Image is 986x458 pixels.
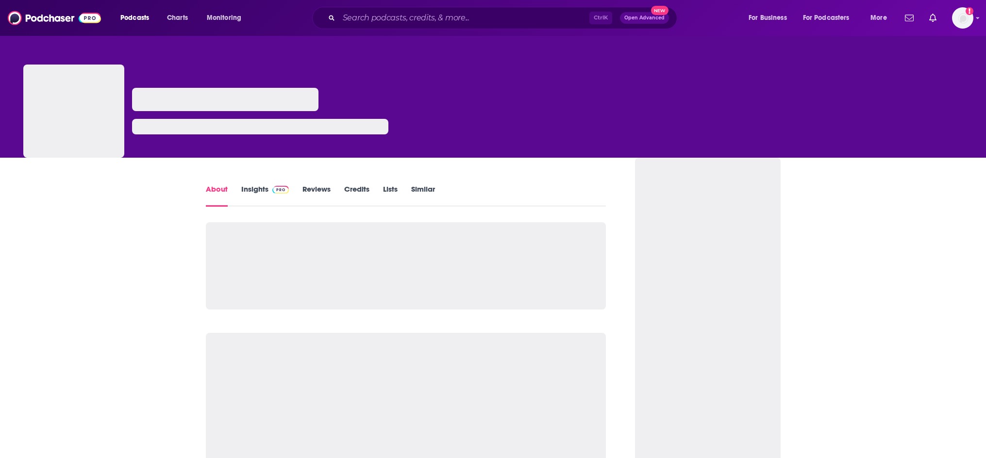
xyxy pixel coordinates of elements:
[742,10,799,26] button: open menu
[620,12,669,24] button: Open AdvancedNew
[589,12,612,24] span: Ctrl K
[864,10,899,26] button: open menu
[167,11,188,25] span: Charts
[901,10,918,26] a: Show notifications dropdown
[8,9,101,27] img: Podchaser - Follow, Share and Rate Podcasts
[344,184,369,207] a: Credits
[952,7,973,29] button: Show profile menu
[206,184,228,207] a: About
[241,184,289,207] a: InsightsPodchaser Pro
[302,184,331,207] a: Reviews
[161,10,194,26] a: Charts
[952,7,973,29] img: User Profile
[651,6,668,15] span: New
[966,7,973,15] svg: Add a profile image
[114,10,162,26] button: open menu
[207,11,241,25] span: Monitoring
[120,11,149,25] span: Podcasts
[200,10,254,26] button: open menu
[339,10,589,26] input: Search podcasts, credits, & more...
[411,184,435,207] a: Similar
[952,7,973,29] span: Logged in as TinaPugh
[383,184,398,207] a: Lists
[624,16,665,20] span: Open Advanced
[797,10,864,26] button: open menu
[749,11,787,25] span: For Business
[925,10,940,26] a: Show notifications dropdown
[870,11,887,25] span: More
[803,11,850,25] span: For Podcasters
[272,186,289,194] img: Podchaser Pro
[321,7,686,29] div: Search podcasts, credits, & more...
